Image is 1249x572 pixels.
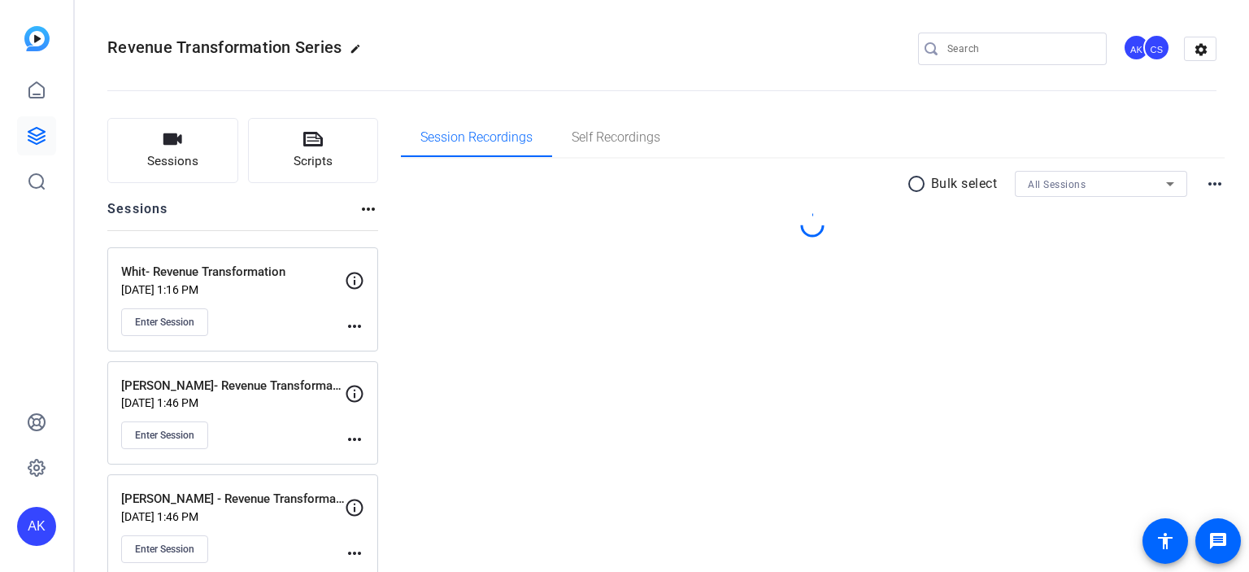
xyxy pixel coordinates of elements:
[1205,174,1225,194] mat-icon: more_horiz
[1123,34,1150,61] div: AK
[248,118,379,183] button: Scripts
[345,430,364,449] mat-icon: more_horiz
[121,308,208,336] button: Enter Session
[121,535,208,563] button: Enter Session
[121,421,208,449] button: Enter Session
[17,507,56,546] div: AK
[121,263,345,282] p: Whit- Revenue Transformation
[135,429,194,442] span: Enter Session
[121,490,345,509] p: [PERSON_NAME] - Revenue Transformation
[947,39,1094,59] input: Search
[107,118,238,183] button: Sessions
[931,174,998,194] p: Bulk select
[121,510,345,523] p: [DATE] 1:46 PM
[1185,37,1217,62] mat-icon: settings
[359,199,378,219] mat-icon: more_horiz
[107,37,342,57] span: Revenue Transformation Series
[1143,34,1170,61] div: CS
[121,283,345,296] p: [DATE] 1:16 PM
[345,317,364,336] mat-icon: more_horiz
[1028,179,1086,190] span: All Sessions
[121,377,345,395] p: [PERSON_NAME]- Revenue Transformation
[345,544,364,563] mat-icon: more_horiz
[107,199,168,230] h2: Sessions
[907,174,931,194] mat-icon: radio_button_unchecked
[1143,34,1172,63] ngx-avatar: Carl Schmidt
[420,131,533,144] span: Session Recordings
[24,26,50,51] img: blue-gradient.svg
[1208,531,1228,551] mat-icon: message
[135,543,194,556] span: Enter Session
[135,316,194,329] span: Enter Session
[572,131,660,144] span: Self Recordings
[294,152,333,171] span: Scripts
[350,43,369,63] mat-icon: edit
[1123,34,1151,63] ngx-avatar: Adam Kovalsky
[147,152,198,171] span: Sessions
[121,396,345,409] p: [DATE] 1:46 PM
[1155,531,1175,551] mat-icon: accessibility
